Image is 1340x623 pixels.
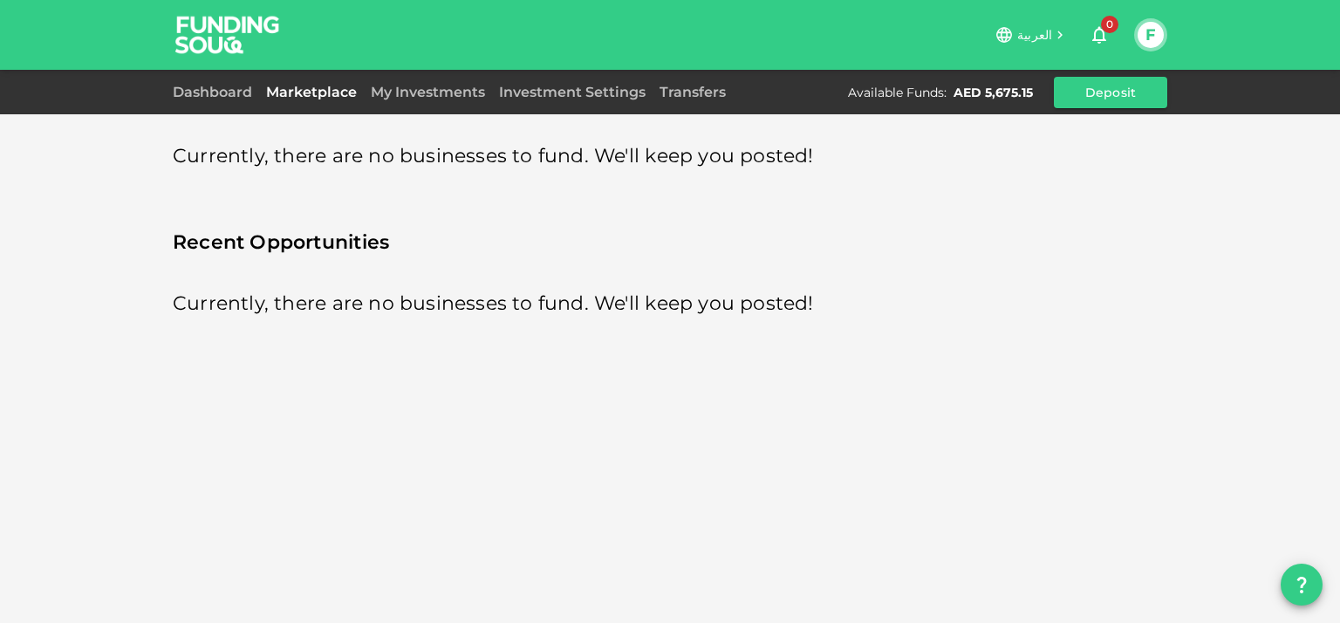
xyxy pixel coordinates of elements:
button: question [1281,564,1323,606]
a: My Investments [364,84,492,100]
span: Recent Opportunities [173,226,1167,260]
a: Transfers [653,84,733,100]
span: Currently, there are no businesses to fund. We'll keep you posted! [173,287,814,321]
span: 0 [1101,16,1118,33]
button: Deposit [1054,77,1167,108]
div: AED 5,675.15 [954,84,1033,101]
button: F [1138,22,1164,48]
button: 0 [1082,17,1117,52]
span: العربية [1017,27,1052,43]
div: Available Funds : [848,84,947,101]
a: Dashboard [173,84,259,100]
a: Investment Settings [492,84,653,100]
span: Currently, there are no businesses to fund. We'll keep you posted! [173,140,814,174]
a: Marketplace [259,84,364,100]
